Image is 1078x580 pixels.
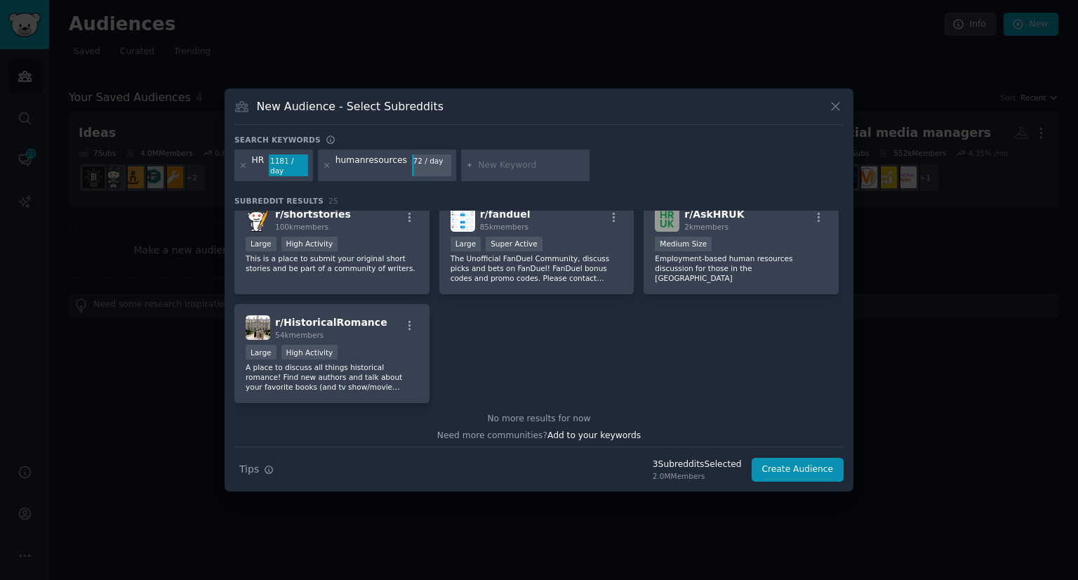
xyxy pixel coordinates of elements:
[655,207,679,232] img: AskHRUK
[480,209,531,220] span: r/ fanduel
[275,223,328,231] span: 100k members
[234,457,279,482] button: Tips
[412,154,451,167] div: 72 / day
[252,154,265,177] div: HR
[246,253,418,273] p: This is a place to submit your original short stories and be part of a community of writers.
[752,458,844,482] button: Create Audience
[234,135,321,145] h3: Search keywords
[684,209,744,220] span: r/ AskHRUK
[486,237,543,251] div: Super Active
[234,196,324,206] span: Subreddit Results
[281,345,338,360] div: High Activity
[655,237,712,251] div: Medium Size
[234,413,844,426] div: No more results for now
[451,207,475,232] img: fanduel
[451,237,481,251] div: Large
[480,223,528,231] span: 85k members
[655,253,827,283] p: Employment-based human resources discussion for those in the [GEOGRAPHIC_DATA]
[239,462,259,477] span: Tips
[684,223,728,231] span: 2k members
[257,99,444,114] h3: New Audience - Select Subreddits
[547,430,641,440] span: Add to your keywords
[234,425,844,442] div: Need more communities?
[328,197,338,205] span: 25
[269,154,308,177] div: 1181 / day
[281,237,338,251] div: High Activity
[653,459,742,471] div: 3 Subreddit s Selected
[275,209,351,220] span: r/ shortstories
[275,331,324,339] span: 54k members
[246,362,418,392] p: A place to discuss all things historical romance! Find new authors and talk about your favorite b...
[246,345,277,360] div: Large
[335,154,407,177] div: humanresources
[653,471,742,481] div: 2.0M Members
[246,315,270,340] img: HistoricalRomance
[451,253,623,283] p: The Unofficial FanDuel Community, discuss picks and bets on FanDuel! FanDuel bonus codes and prom...
[478,159,585,172] input: New Keyword
[246,207,270,232] img: shortstories
[275,317,387,328] span: r/ HistoricalRomance
[246,237,277,251] div: Large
